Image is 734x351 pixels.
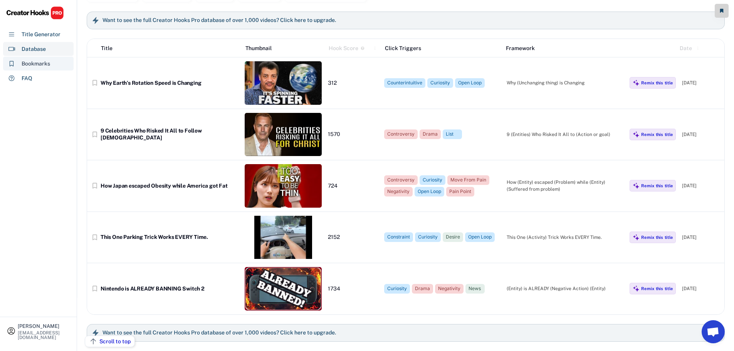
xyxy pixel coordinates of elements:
div: Controversy [387,131,415,138]
div: Why (Unchanging thing) is Changing [507,79,623,86]
img: MagicMajor%20%28Purple%29.svg [633,285,640,292]
div: Pain Point [449,188,471,195]
div: [DATE] [682,131,721,138]
img: thumbnail%20%2864%29.jpg [245,216,322,259]
div: Scroll to top [99,338,131,346]
div: This One Parking Trick Works EVERY Time. [101,234,239,241]
div: 9 (Entities) Who Risked It All to (Action or goal) [507,131,623,138]
div: Drama [415,286,430,292]
div: [DATE] [682,234,721,241]
img: MagicMajor%20%28Purple%29.svg [633,79,640,86]
div: Remix this title [641,286,673,291]
img: thumbnail%20%2862%29.jpg [245,61,322,105]
div: 1734 [328,286,378,292]
button: bookmark_border [91,285,99,292]
div: 9 Celebrities Who Risked It All to Follow [DEMOGRAPHIC_DATA] [101,128,239,141]
div: Nintendo is ALREADY BANNING Switch 2 [101,286,239,292]
div: Open Loop [418,188,441,195]
img: MagicMajor%20%28Purple%29.svg [633,234,640,241]
div: How Japan escaped Obesity while America got Fat [101,183,239,190]
div: Curiosity [430,80,450,86]
h6: Want to see the full Creator Hooks Pro database of over 1,000 videos? Click here to upgrade. [102,17,336,24]
a: Open chat [702,320,725,343]
img: CHPRO%20Logo.svg [6,6,64,20]
div: 724 [328,183,378,190]
div: Curiosity [387,286,407,292]
div: 312 [328,80,378,87]
img: MagicMajor%20%28Purple%29.svg [633,182,640,189]
div: Remix this title [641,235,673,240]
div: Negativity [387,188,410,195]
div: [PERSON_NAME] [18,324,70,329]
img: thumbnail%20%2869%29.jpg [245,113,322,156]
img: thumbnail%20%2836%29.jpg [245,267,322,311]
div: Why Earth’s Rotation Speed is Changing [101,80,239,87]
div: How (Entity) escaped (Problem) while (Entity) (Suffered from problem) [507,179,623,193]
img: thumbnail%20%2851%29.jpg [245,164,322,208]
div: Bookmarks [22,60,50,68]
button: bookmark_border [91,131,99,138]
div: Hook Score [329,44,358,52]
div: News [469,286,482,292]
div: [DATE] [682,182,721,189]
div: (Entity) is ALREADY (Negative Action) (Entity) [507,285,623,292]
div: Open Loop [458,80,482,86]
div: List [446,131,459,138]
div: Negativity [438,286,460,292]
div: Date [680,44,692,52]
div: Remix this title [641,132,673,137]
div: Thumbnail [245,44,322,52]
div: Desire [446,234,460,240]
div: Move From Pain [450,177,486,183]
div: 1570 [328,131,378,138]
div: Framework [506,44,621,52]
button: bookmark_border [91,182,99,190]
div: Controversy [387,177,415,183]
button: bookmark_border [91,79,99,87]
div: Curiosity [423,177,442,183]
div: This One (Activity) Trick Works EVERY Time. [507,234,623,241]
img: MagicMajor%20%28Purple%29.svg [633,131,640,138]
div: 2152 [328,234,378,241]
div: [EMAIL_ADDRESS][DOMAIN_NAME] [18,331,70,340]
div: [DATE] [682,285,721,292]
div: Database [22,45,46,53]
div: Remix this title [641,183,673,188]
div: Click Triggers [385,44,500,52]
h6: Want to see the full Creator Hooks Pro database of over 1,000 videos? Click here to upgrade. [102,329,336,336]
div: Drama [423,131,438,138]
div: Curiosity [418,234,438,240]
div: Title [101,44,113,52]
div: Title Generator [22,30,60,39]
div: FAQ [22,74,32,82]
div: Open Loop [468,234,492,240]
div: Remix this title [641,80,673,86]
div: Counterintuitive [387,80,422,86]
div: [DATE] [682,79,721,86]
button: bookmark_border [91,233,99,241]
div: Constraint [387,234,410,240]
